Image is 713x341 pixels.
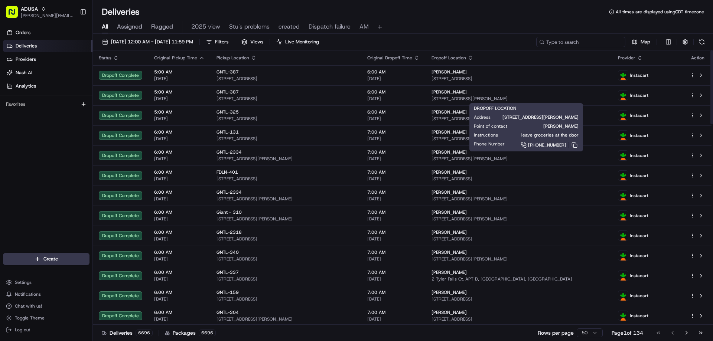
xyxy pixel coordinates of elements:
span: Nash AI [16,69,32,76]
span: [PERSON_NAME] [432,69,467,75]
span: 7:00 AM [367,209,420,215]
h1: Deliveries [102,6,140,18]
span: Live Monitoring [285,39,319,45]
span: [DATE] [367,296,420,302]
span: [DATE] 12:00 AM - [DATE] 11:59 PM [111,39,193,45]
span: Status [99,55,111,61]
button: Filters [203,37,232,47]
span: [DATE] [367,236,420,242]
span: [PERSON_NAME] [432,169,467,175]
span: [STREET_ADDRESS] [432,236,606,242]
span: 6:00 AM [154,249,205,255]
span: [STREET_ADDRESS][PERSON_NAME] [432,196,606,202]
span: Instacart [630,153,648,158]
span: 7:00 AM [367,129,420,135]
img: Nash [7,7,22,22]
span: [DATE] [154,276,205,282]
span: GNTL-304 [216,309,239,315]
span: Instacart [630,193,648,199]
span: 7:00 AM [367,169,420,175]
button: [PERSON_NAME][EMAIL_ADDRESS][PERSON_NAME][DOMAIN_NAME] [21,13,74,19]
p: Rows per page [538,329,574,337]
span: Assigned [117,22,142,31]
span: [PERSON_NAME] [432,129,467,135]
button: Log out [3,325,89,335]
span: [DATE] [154,196,205,202]
a: Providers [3,53,92,65]
span: [STREET_ADDRESS][PERSON_NAME] [432,216,606,222]
span: [STREET_ADDRESS] [432,136,606,142]
button: Map [628,37,654,47]
span: Map [641,39,650,45]
span: 6:00 AM [154,229,205,235]
div: 6696 [136,329,153,336]
span: Instacart [630,233,648,239]
img: profile_instacart_ahold_partner.png [618,111,628,120]
div: Start new chat [25,71,122,78]
span: Pylon [74,126,90,131]
span: Toggle Theme [15,315,45,321]
span: [PERSON_NAME] [432,149,467,155]
img: profile_instacart_ahold_partner.png [618,71,628,80]
span: Dispatch failure [309,22,351,31]
span: [DATE] [154,176,205,182]
span: GNTL-131 [216,129,239,135]
span: [STREET_ADDRESS] [216,76,355,82]
div: 6696 [199,329,216,336]
span: [STREET_ADDRESS] [216,116,355,122]
span: [DATE] [154,316,205,322]
span: 6:00 AM [367,69,420,75]
span: [STREET_ADDRESS][PERSON_NAME] [216,316,355,322]
span: [DATE] [367,76,420,82]
span: [PERSON_NAME] [432,289,467,295]
span: 5:00 AM [154,109,205,115]
span: [STREET_ADDRESS] [216,176,355,182]
span: [PERSON_NAME] [432,89,467,95]
button: Chat with us! [3,301,89,311]
span: Instacart [630,132,648,138]
a: Analytics [3,80,92,92]
img: profile_instacart_ahold_partner.png [618,291,628,301]
span: 6:00 AM [154,169,205,175]
a: 💻API Documentation [60,105,122,118]
span: [STREET_ADDRESS] [216,256,355,262]
span: 2025 view [191,22,220,31]
span: AM [359,22,369,31]
span: GNTL-2334 [216,149,242,155]
span: Settings [15,279,32,285]
span: [STREET_ADDRESS] [432,76,606,82]
span: created [279,22,300,31]
span: 6:00 AM [367,109,420,115]
img: profile_instacart_ahold_partner.png [618,231,628,240]
span: GNTL-337 [216,269,239,275]
span: [DATE] [154,136,205,142]
span: [STREET_ADDRESS] [216,276,355,282]
span: 7:00 AM [367,189,420,195]
span: [DATE] [367,96,420,102]
span: 7:00 AM [367,249,420,255]
span: GNTL-159 [216,289,239,295]
p: Welcome 👋 [7,30,135,42]
span: Instacart [630,72,648,78]
span: Giant - 310 [216,209,242,215]
span: [DATE] [367,216,420,222]
button: Toggle Theme [3,313,89,323]
span: 2 Tyler Falls Ct, APT D, [GEOGRAPHIC_DATA], [GEOGRAPHIC_DATA] [432,276,606,282]
span: [PERSON_NAME] [432,109,467,115]
button: ADUSA[PERSON_NAME][EMAIL_ADDRESS][PERSON_NAME][DOMAIN_NAME] [3,3,77,21]
span: Providers [16,56,36,63]
img: profile_instacart_ahold_partner.png [618,251,628,260]
span: [STREET_ADDRESS][PERSON_NAME] [432,116,606,122]
button: Start new chat [126,73,135,82]
span: [STREET_ADDRESS][PERSON_NAME] [432,96,606,102]
button: Notifications [3,289,89,299]
span: [DATE] [367,156,420,162]
button: Create [3,253,89,265]
span: [PERSON_NAME] [432,249,467,255]
span: Analytics [16,83,36,89]
button: Settings [3,277,89,288]
span: [DATE] [154,96,205,102]
a: 📗Knowledge Base [4,105,60,118]
span: GNTL-325 [216,109,239,115]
